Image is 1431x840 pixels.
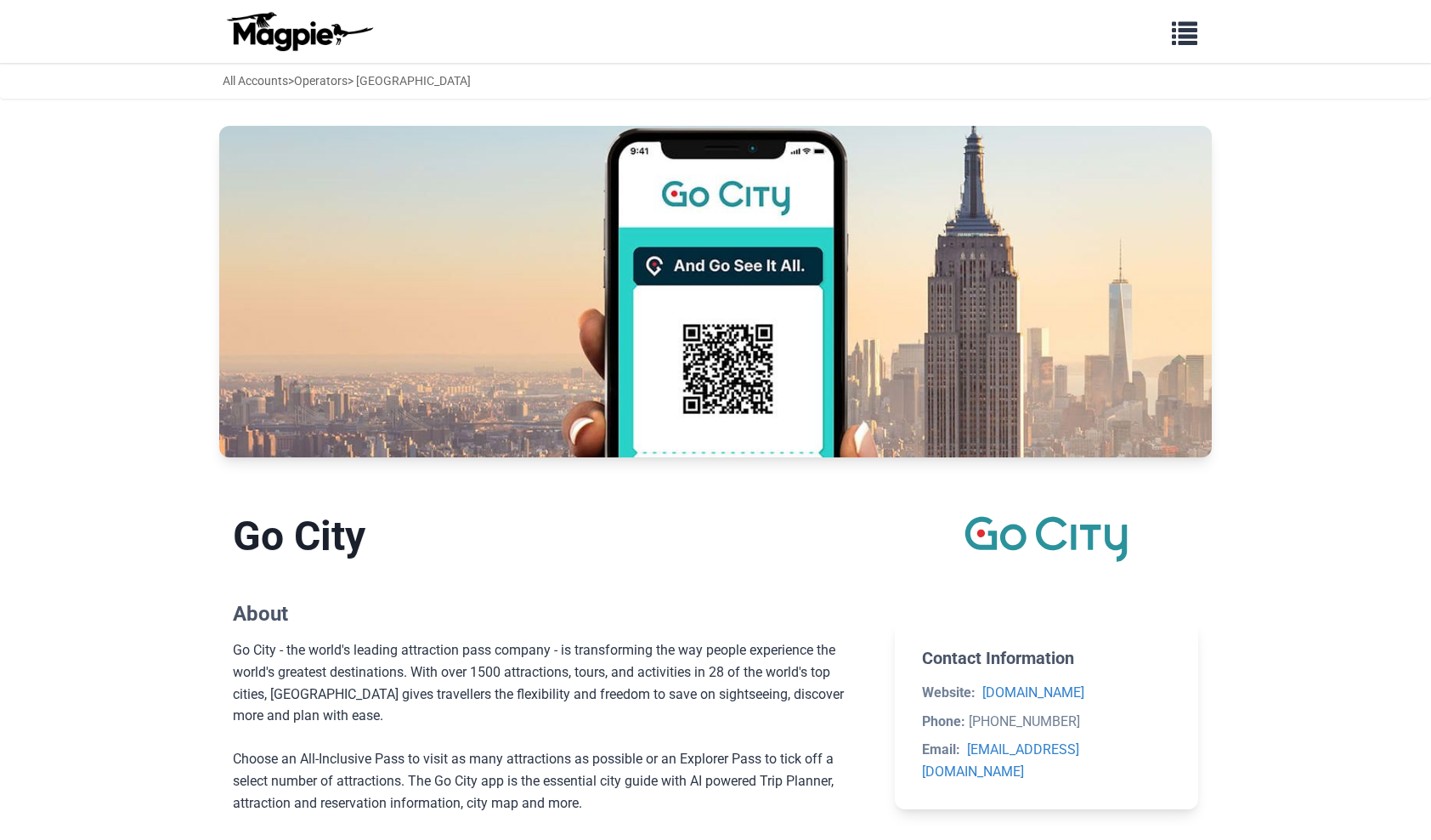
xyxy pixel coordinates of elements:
a: Operators [294,74,348,88]
h1: Go City [233,512,868,561]
img: logo-ab69f6fb50320c5b225c76a69d11143b.png [223,11,376,52]
strong: Email: [922,741,960,758]
a: [DOMAIN_NAME] [982,684,1084,701]
strong: Website: [922,684,976,701]
strong: Phone: [922,713,965,729]
a: All Accounts [223,74,288,88]
li: [PHONE_NUMBER] [922,711,1171,733]
div: Go City - the world's leading attraction pass company - is transforming the way people experience... [233,639,868,814]
h2: Contact Information [922,648,1171,668]
img: Go City banner [219,126,1212,457]
div: > > [GEOGRAPHIC_DATA] [223,71,471,90]
img: Go City logo [964,512,1128,566]
h2: About [233,602,868,627]
a: [EMAIL_ADDRESS][DOMAIN_NAME] [922,741,1079,780]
